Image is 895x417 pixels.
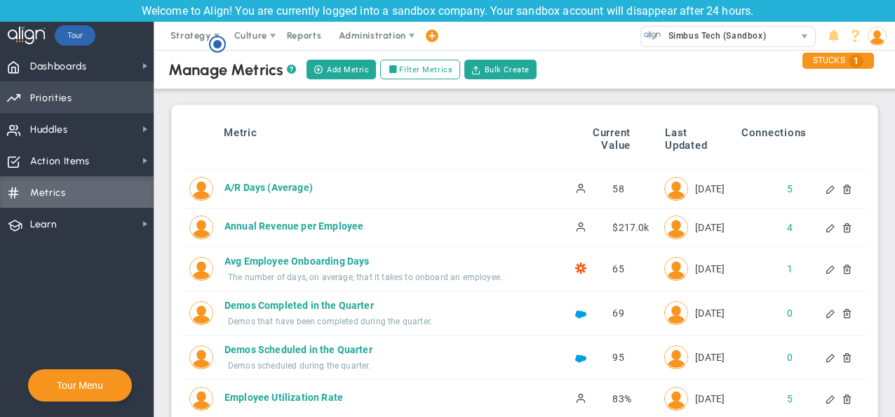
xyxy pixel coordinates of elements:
img: Mark Collins [664,301,688,325]
span: Manually Updated [575,392,586,403]
span: Dashboards [30,52,87,81]
img: Tom Johnson [664,177,688,201]
img: Lisa Jenkins [664,257,688,281]
div: Annual Revenue per Employee [224,219,539,233]
div: Edit this Metric [826,394,835,404]
h3: Connections [730,126,817,152]
div: Demos Scheduled in the Quarter [224,343,539,357]
div: Delete this Metric [835,394,845,404]
span: Action Items [30,147,90,176]
div: Edit this Metric [826,308,835,318]
span: Wed Sep 03 2025 15:23:30 GMT+0530 (India Standard Time) [695,220,725,234]
span: Thu Sep 04 2025 12:38:10 GMT+0530 (India Standard Time) [695,306,725,320]
div: A/R Days (Average) [224,180,539,194]
h3: Last Updated [631,126,730,152]
img: Tom Johnson [189,216,213,239]
div: Manage Metrics [168,60,296,79]
div: Click to manage this Metric's Connections [766,392,788,406]
div: Click to manage this Metric's Connections [766,262,788,276]
span: 83% [612,393,631,404]
img: 209012.Person.photo [868,27,887,46]
span: $217,000 [612,222,649,233]
img: Mark Collins [189,345,213,369]
div: Click to manage this Metric's Connections [766,220,788,234]
div: The number of days, on average, that it takes to onboard an employee. [228,272,542,284]
div: Click to manage this Metric's Connections [766,182,788,196]
div: Delete this Metric [835,264,845,274]
img: Mark Collins [189,387,213,411]
img: Tom Johnson [664,216,688,239]
div: Click to manage this Metric's Connections [766,306,788,320]
img: Tom Johnson [189,177,213,201]
li: Help & Frequently Asked Questions (FAQ) [844,22,866,50]
img: Salesforce Enabled<br />Sandbox: Quarterly Demos [575,309,586,320]
span: Manually Updated [575,182,586,193]
img: Zapier Enabled [575,263,586,274]
span: Wed Sep 03 2025 15:23:30 GMT+0530 (India Standard Time) [695,182,725,196]
span: 1 [849,54,863,68]
span: 58 [612,183,624,194]
span: Culture [234,30,267,41]
div: Delete this Metric [835,184,845,194]
button: Add Metric [307,60,376,79]
img: Mark Collins [189,301,213,325]
div: Delete this Metric [835,223,845,232]
div: Delete this Metric [835,352,845,362]
span: Wed Sep 03 2025 15:23:30 GMT+0530 (India Standard Time) [695,262,725,276]
div: Edit this Metric [826,352,835,362]
h3: Metric [224,126,511,152]
span: 95 [612,352,624,363]
div: Edit this Metric [826,223,835,232]
img: Mark Collins [664,387,688,411]
div: Click to manage this Metric's Connections [766,350,788,364]
div: Delete this Metric [835,308,845,318]
span: select [795,27,815,46]
div: Employee Utilization Rate [224,390,539,404]
div: Demos Completed in the Quarter [224,298,539,312]
span: Wed Sep 03 2025 15:23:30 GMT+0530 (India Standard Time) [695,392,725,406]
span: Thu Sep 04 2025 12:38:10 GMT+0530 (India Standard Time) [695,350,725,364]
img: Salesforce Enabled<br />Sandbox: Quarterly Demos [575,353,586,364]
button: Bulk Create [464,60,537,79]
span: Learn [30,210,57,239]
span: 69 [612,307,624,319]
div: Edit this Metric [826,184,835,194]
li: Announcements [823,22,844,50]
span: Reports [280,22,329,50]
span: Priorities [30,84,72,113]
img: Mark Collins [664,345,688,369]
label: Filter Metrics [380,60,460,79]
button: Tour Menu [53,379,107,392]
span: Simbus Tech (Sandbox) [661,27,766,45]
span: 65 [612,263,624,274]
div: Avg Employee Onboarding Days [224,254,539,268]
span: Huddles [30,115,68,145]
span: Administration [339,30,405,41]
span: Manually Updated [575,220,586,232]
img: Lisa Jenkins [189,257,213,281]
div: STUCKS [802,53,874,69]
span: Metrics [30,178,66,208]
div: Demos that have been completed during the quarter. [228,316,542,328]
img: 33506.Company.photo [644,27,661,44]
h3: Current Value [565,126,631,152]
span: Strategy [170,30,211,41]
div: Demos scheduled during the quarter. [228,360,542,372]
div: Edit this Metric [826,264,835,274]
